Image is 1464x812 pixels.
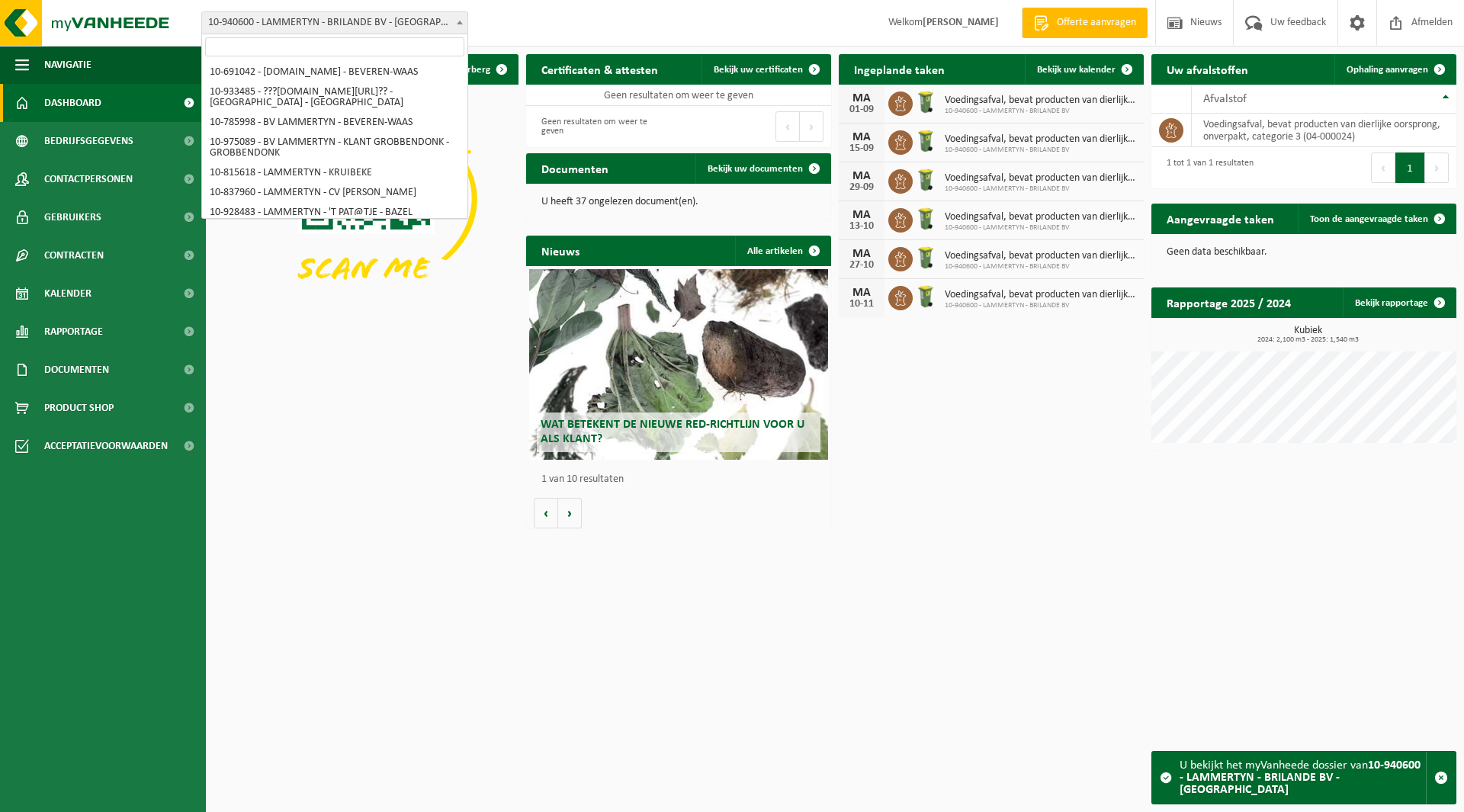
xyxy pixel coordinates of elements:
[526,236,595,265] h2: Nieuws
[1159,151,1254,185] div: 1 tot 1 van 1 resultaten
[846,299,877,310] div: 10-11
[945,185,1136,194] span: 10-940600 - LAMMERTYN - BRILANDE BV
[1151,204,1289,233] h2: Aangevraagde taken
[1159,326,1456,344] h3: Kubiek
[1371,152,1395,183] button: Previous
[44,236,104,274] span: Contracten
[1192,114,1456,147] td: voedingsafval, bevat producten van dierlijke oorsprong, onverpakt, categorie 3 (04-000024)
[1343,287,1455,318] a: Bekijk rapportage
[1037,65,1116,75] span: Bekijk uw kalender
[1022,8,1148,38] a: Offerte aanvragen
[913,206,939,232] img: WB-0140-HPE-GN-50
[44,160,133,198] span: Contactpersonen
[44,122,133,160] span: Bedrijfsgegevens
[202,12,467,34] span: 10-940600 - LAMMERTYN - BRILANDE BV - LOKEREN
[945,95,1136,107] span: Voedingsafval, bevat producten van dierlijke oorsprong, onverpakt, categorie 3
[913,167,939,193] img: WB-0140-HPE-GN-50
[945,211,1136,223] span: Voedingsafval, bevat producten van dierlijke oorsprong, onverpakt, categorie 3
[846,131,877,143] div: MA
[205,203,464,223] li: 10-928483 - LAMMERTYN - 'T PAT@TJE - BAZEL
[1159,336,1456,344] span: 2024: 2,100 m3 - 2025: 1,540 m3
[457,65,490,75] span: Verberg
[1151,54,1263,84] h2: Uw afvalstoffen
[846,182,877,193] div: 29-09
[44,389,114,427] span: Product Shop
[205,133,464,163] li: 10-975089 - BV LAMMERTYN - KLANT GROBBENDONK - GROBBENDONK
[526,54,673,84] h2: Certificaten & attesten
[945,172,1136,185] span: Voedingsafval, bevat producten van dierlijke oorsprong, onverpakt, categorie 3
[846,287,877,299] div: MA
[839,54,960,84] h2: Ingeplande taken
[846,209,877,221] div: MA
[1310,214,1428,224] span: Toon de aangevraagde taken
[526,153,624,183] h2: Documenten
[945,133,1136,146] span: Voedingsafval, bevat producten van dierlijke oorsprong, onverpakt, categorie 3
[945,301,1136,310] span: 10-940600 - LAMMERTYN - BRILANDE BV
[205,63,464,82] li: 10-691042 - [DOMAIN_NAME] - BEVEREN-WAAS
[708,164,803,174] span: Bekijk uw documenten
[735,236,830,266] a: Alle artikelen
[945,146,1136,155] span: 10-940600 - LAMMERTYN - BRILANDE BV
[714,65,803,75] span: Bekijk uw certificaten
[913,128,939,154] img: WB-0140-HPE-GN-50
[913,284,939,310] img: WB-0140-HPE-GN-50
[534,498,558,528] button: Vorige
[201,11,468,34] span: 10-940600 - LAMMERTYN - BRILANDE BV - LOKEREN
[800,111,823,142] button: Next
[1334,54,1455,85] a: Ophaling aanvragen
[1425,152,1449,183] button: Next
[445,54,517,85] button: Verberg
[945,250,1136,262] span: Voedingsafval, bevat producten van dierlijke oorsprong, onverpakt, categorie 3
[1167,247,1441,258] p: Geen data beschikbaar.
[541,197,816,207] p: U heeft 37 ongelezen document(en).
[529,269,828,460] a: Wat betekent de nieuwe RED-richtlijn voor u als klant?
[526,85,831,106] td: Geen resultaten om weer te geven
[1180,752,1426,804] div: U bekijkt het myVanheede dossier van
[1053,15,1140,30] span: Offerte aanvragen
[846,248,877,260] div: MA
[44,351,109,389] span: Documenten
[205,163,464,183] li: 10-815618 - LAMMERTYN - KRUIBEKE
[1151,287,1306,317] h2: Rapportage 2025 / 2024
[44,46,91,84] span: Navigatie
[1203,93,1247,105] span: Afvalstof
[846,104,877,115] div: 01-09
[695,153,830,184] a: Bekijk uw documenten
[541,474,823,485] p: 1 van 10 resultaten
[923,17,999,28] strong: [PERSON_NAME]
[44,274,91,313] span: Kalender
[846,143,877,154] div: 15-09
[945,107,1136,116] span: 10-940600 - LAMMERTYN - BRILANDE BV
[945,262,1136,271] span: 10-940600 - LAMMERTYN - BRILANDE BV
[913,245,939,271] img: WB-0140-HPE-GN-50
[1298,204,1455,234] a: Toon de aangevraagde taken
[534,110,671,143] div: Geen resultaten om weer te geven
[44,198,101,236] span: Gebruikers
[913,89,939,115] img: WB-0140-HPE-GN-50
[1347,65,1428,75] span: Ophaling aanvragen
[945,223,1136,233] span: 10-940600 - LAMMERTYN - BRILANDE BV
[44,427,168,465] span: Acceptatievoorwaarden
[701,54,830,85] a: Bekijk uw certificaten
[846,92,877,104] div: MA
[846,170,877,182] div: MA
[205,82,464,113] li: 10-933485 - ???[DOMAIN_NAME][URL]?? - [GEOGRAPHIC_DATA] - [GEOGRAPHIC_DATA]
[775,111,800,142] button: Previous
[541,419,804,445] span: Wat betekent de nieuwe RED-richtlijn voor u als klant?
[44,313,103,351] span: Rapportage
[205,183,464,203] li: 10-837960 - LAMMERTYN - CV [PERSON_NAME]
[205,113,464,133] li: 10-785998 - BV LAMMERTYN - BEVEREN-WAAS
[1180,759,1421,796] strong: 10-940600 - LAMMERTYN - BRILANDE BV - [GEOGRAPHIC_DATA]
[945,289,1136,301] span: Voedingsafval, bevat producten van dierlijke oorsprong, onverpakt, categorie 3
[1025,54,1142,85] a: Bekijk uw kalender
[846,221,877,232] div: 13-10
[846,260,877,271] div: 27-10
[1395,152,1425,183] button: 1
[44,84,101,122] span: Dashboard
[558,498,582,528] button: Volgende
